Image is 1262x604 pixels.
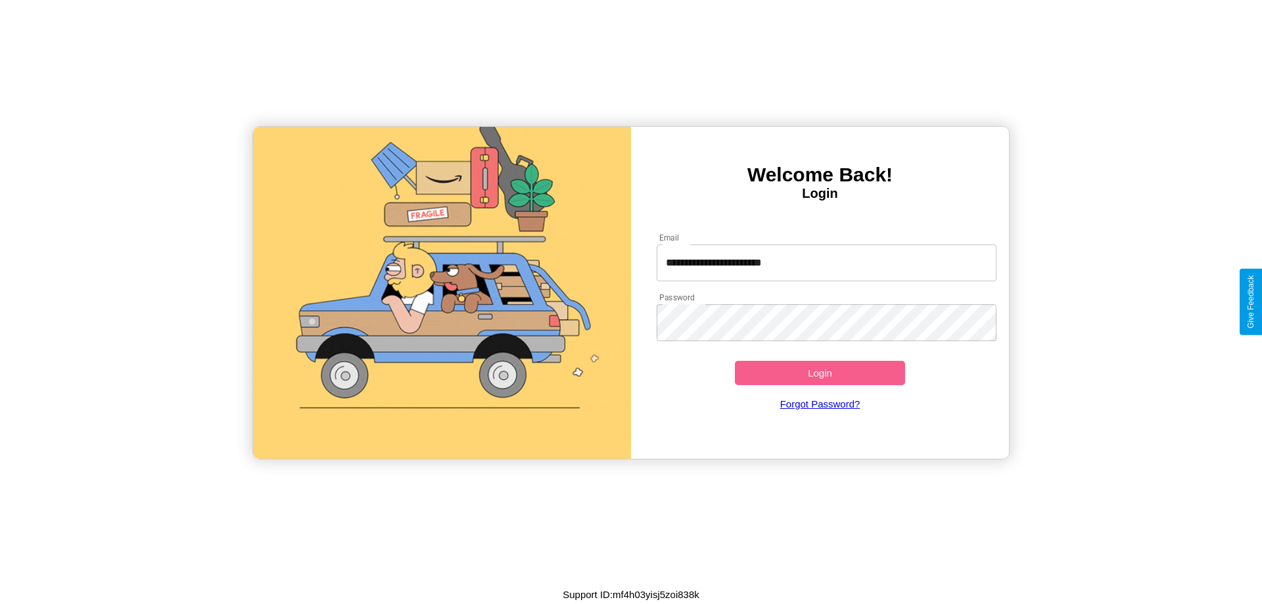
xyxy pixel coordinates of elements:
a: Forgot Password? [650,385,991,423]
label: Password [659,292,694,303]
button: Login [735,361,905,385]
h4: Login [631,186,1009,201]
label: Email [659,232,680,243]
img: gif [253,127,631,459]
h3: Welcome Back! [631,164,1009,186]
div: Give Feedback [1246,275,1255,329]
p: Support ID: mf4h03yisj5zoi838k [563,586,699,603]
